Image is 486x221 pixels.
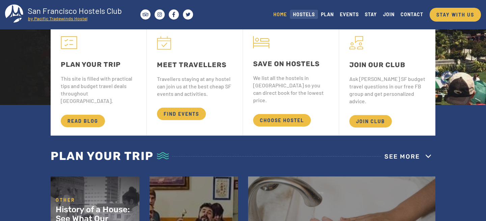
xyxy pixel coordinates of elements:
a: EVENTS [337,10,362,19]
a: HOME [270,10,290,19]
tspan: San Francisco Hostels Club [28,6,122,16]
a: CONTACT [398,10,426,19]
a: PLAN [318,10,337,19]
tspan: by Pacific Tradewinds Hostel [28,16,87,21]
div: Ask [PERSON_NAME] SF budget travel questions in our free FB group and get personalized advice. [349,75,425,105]
div: Other [56,197,75,203]
a: MEET TRAVELLERS Travellers staying at any hostel can join us at the best cheap SF events and acti... [147,21,243,135]
a: San Francisco Hostels Club by Pacific Tradewinds Hostel [5,4,128,25]
a: HOSTELS [290,10,318,19]
div: We list all the hostels in [GEOGRAPHIC_DATA] so you can direct book for the lowest price. [253,74,329,104]
div: This site is filled with practical tips and budget travel deals throughout [GEOGRAPHIC_DATA]. [61,75,136,105]
a: JOIN [380,10,398,19]
span: CHOOSE HOSTEL [253,114,311,127]
span: READ BLOG [61,115,105,127]
div: SAVE ON HOSTELS [253,59,329,69]
a: STAY WITH US [430,8,481,22]
div: MEET TRAVELLERS [157,60,233,70]
div: Travellers staying at any hostel can join us at the best cheap SF events and activities. [157,75,233,98]
span: FIND EVENTS [157,108,206,120]
span: See more [384,153,420,160]
a: PLAN YOUR TRIP This site is filled with practical tips and budget travel deals throughout [GEOGRA... [51,21,146,135]
a: STAY [362,10,380,19]
div: JOIN OUR CLUB [349,60,425,70]
h2: Plan your trip [51,146,172,166]
span: JOIN CLUB [349,115,392,128]
div: PLAN YOUR TRIP [61,59,136,70]
a: JOIN OUR CLUB Ask [PERSON_NAME] SF budget travel questions in our free FB group and get personali... [339,21,435,135]
button: See more [381,146,435,167]
a: SAVE ON HOSTELS We list all the hostels in [GEOGRAPHIC_DATA] so you can direct book for the lowes... [243,21,339,135]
